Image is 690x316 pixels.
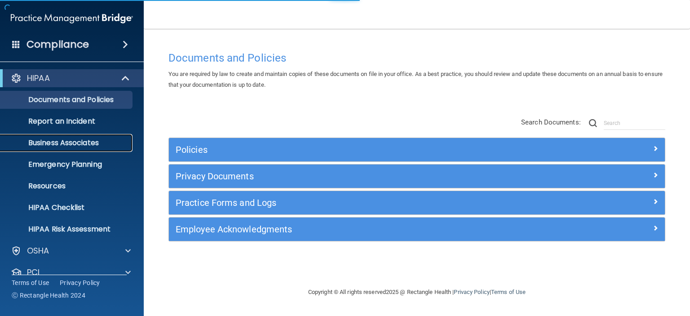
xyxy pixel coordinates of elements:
p: PCI [27,267,40,278]
img: ic-search.3b580494.png [589,119,597,127]
a: Privacy Policy [454,289,489,295]
img: PMB logo [11,9,133,27]
h5: Privacy Documents [176,171,534,181]
span: You are required by law to create and maintain copies of these documents on file in your office. ... [168,71,663,88]
input: Search [604,116,665,130]
p: Emergency Planning [6,160,128,169]
p: HIPAA Checklist [6,203,128,212]
h5: Policies [176,145,534,155]
iframe: Drift Widget Chat Controller [533,269,679,305]
a: Privacy Policy [60,278,100,287]
p: Report an Incident [6,117,128,126]
span: Ⓒ Rectangle Health 2024 [12,291,85,300]
span: Search Documents: [521,118,581,126]
h4: Documents and Policies [168,52,665,64]
h5: Employee Acknowledgments [176,224,534,234]
p: OSHA [27,245,49,256]
a: Privacy Documents [176,169,658,183]
h5: Practice Forms and Logs [176,198,534,208]
p: HIPAA Risk Assessment [6,225,128,234]
a: Terms of Use [491,289,526,295]
a: Employee Acknowledgments [176,222,658,236]
a: OSHA [11,245,131,256]
a: Practice Forms and Logs [176,196,658,210]
p: Documents and Policies [6,95,128,104]
div: Copyright © All rights reserved 2025 @ Rectangle Health | | [253,278,581,307]
a: Terms of Use [12,278,49,287]
p: Resources [6,182,128,191]
a: Policies [176,142,658,157]
a: PCI [11,267,131,278]
h4: Compliance [27,38,89,51]
a: HIPAA [11,73,130,84]
p: HIPAA [27,73,50,84]
p: Business Associates [6,138,128,147]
